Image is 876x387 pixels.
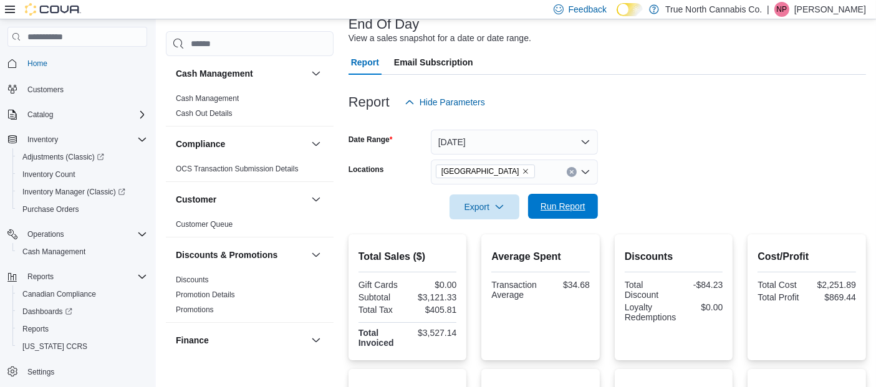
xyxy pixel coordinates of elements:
[457,194,512,219] span: Export
[27,85,64,95] span: Customers
[27,229,64,239] span: Operations
[625,280,671,300] div: Total Discount
[22,187,125,197] span: Inventory Manager (Classic)
[176,275,209,285] span: Discounts
[665,2,762,17] p: True North Cannabis Co.
[176,67,253,80] h3: Cash Management
[17,304,77,319] a: Dashboards
[22,324,49,334] span: Reports
[12,148,152,166] a: Adjustments (Classic)
[359,249,457,264] h2: Total Sales ($)
[767,2,769,17] p: |
[12,338,152,355] button: [US_STATE] CCRS
[17,339,92,354] a: [US_STATE] CCRS
[22,342,87,351] span: [US_STATE] CCRS
[176,334,209,346] h3: Finance
[17,339,147,354] span: Washington CCRS
[22,170,75,179] span: Inventory Count
[25,3,81,16] img: Cova
[359,292,405,302] div: Subtotal
[809,280,856,290] div: $2,251.89
[27,272,54,282] span: Reports
[12,183,152,201] a: Inventory Manager (Classic)
[166,272,334,322] div: Discounts & Promotions
[491,249,590,264] h2: Average Spent
[2,106,152,123] button: Catalog
[777,2,787,17] span: NP
[176,290,235,299] a: Promotion Details
[541,200,585,213] span: Run Report
[758,292,804,302] div: Total Profit
[12,243,152,260] button: Cash Management
[410,280,457,290] div: $0.00
[17,244,147,259] span: Cash Management
[309,333,324,348] button: Finance
[22,227,147,242] span: Operations
[22,307,72,317] span: Dashboards
[617,16,617,17] span: Dark Mode
[176,108,233,118] span: Cash Out Details
[349,165,384,174] label: Locations
[22,132,63,147] button: Inventory
[567,167,577,177] button: Clear input
[176,193,216,206] h3: Customer
[349,32,531,45] div: View a sales snapshot for a date or date range.
[309,66,324,81] button: Cash Management
[528,194,598,219] button: Run Report
[17,150,109,165] a: Adjustments (Classic)
[359,305,405,315] div: Total Tax
[176,138,306,150] button: Compliance
[394,50,473,75] span: Email Subscription
[12,166,152,183] button: Inventory Count
[794,2,866,17] p: [PERSON_NAME]
[17,167,147,182] span: Inventory Count
[450,194,519,219] button: Export
[809,292,856,302] div: $869.44
[176,109,233,118] a: Cash Out Details
[309,192,324,207] button: Customer
[359,328,394,348] strong: Total Invoiced
[27,367,54,377] span: Settings
[176,249,306,261] button: Discounts & Promotions
[441,165,519,178] span: [GEOGRAPHIC_DATA]
[17,322,147,337] span: Reports
[22,82,69,97] a: Customers
[176,334,306,346] button: Finance
[681,302,723,312] div: $0.00
[166,217,334,237] div: Customer
[22,81,147,97] span: Customers
[17,150,147,165] span: Adjustments (Classic)
[349,135,393,145] label: Date Range
[410,292,457,302] div: $3,121.33
[12,201,152,218] button: Purchase Orders
[580,167,590,177] button: Open list of options
[176,93,239,103] span: Cash Management
[17,287,101,302] a: Canadian Compliance
[431,130,598,155] button: [DATE]
[176,164,299,174] span: OCS Transaction Submission Details
[625,302,676,322] div: Loyalty Redemptions
[309,247,324,262] button: Discounts & Promotions
[617,3,643,16] input: Dark Mode
[569,3,607,16] span: Feedback
[17,287,147,302] span: Canadian Compliance
[22,269,147,284] span: Reports
[758,249,856,264] h2: Cost/Profit
[2,80,152,98] button: Customers
[176,67,306,80] button: Cash Management
[22,55,147,71] span: Home
[420,96,485,108] span: Hide Parameters
[166,91,334,126] div: Cash Management
[176,220,233,229] a: Customer Queue
[410,305,457,315] div: $405.81
[2,226,152,243] button: Operations
[22,204,79,214] span: Purchase Orders
[17,167,80,182] a: Inventory Count
[543,280,590,290] div: $34.68
[27,135,58,145] span: Inventory
[2,131,152,148] button: Inventory
[625,249,723,264] h2: Discounts
[22,227,69,242] button: Operations
[22,247,85,257] span: Cash Management
[176,305,214,315] span: Promotions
